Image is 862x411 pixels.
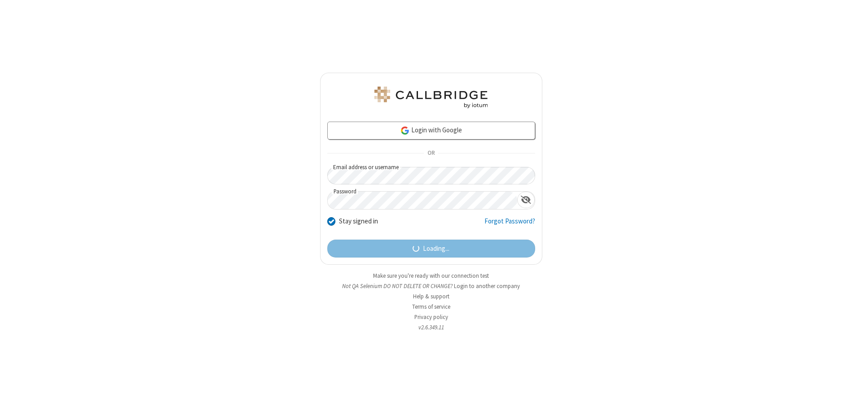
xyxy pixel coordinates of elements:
li: v2.6.349.11 [320,323,542,332]
input: Password [328,192,517,209]
li: Not QA Selenium DO NOT DELETE OR CHANGE? [320,282,542,290]
span: OR [424,147,438,160]
a: Help & support [413,293,449,300]
a: Privacy policy [414,313,448,321]
button: Loading... [327,240,535,258]
a: Login with Google [327,122,535,140]
img: QA Selenium DO NOT DELETE OR CHANGE [373,87,489,108]
img: google-icon.png [400,126,410,136]
label: Stay signed in [339,216,378,227]
iframe: Chat [840,388,855,405]
div: Show password [517,192,535,208]
a: Terms of service [412,303,450,310]
span: Loading... [423,244,449,254]
input: Email address or username [327,167,535,184]
button: Login to another company [454,282,520,290]
a: Make sure you're ready with our connection test [373,272,489,280]
a: Forgot Password? [484,216,535,233]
